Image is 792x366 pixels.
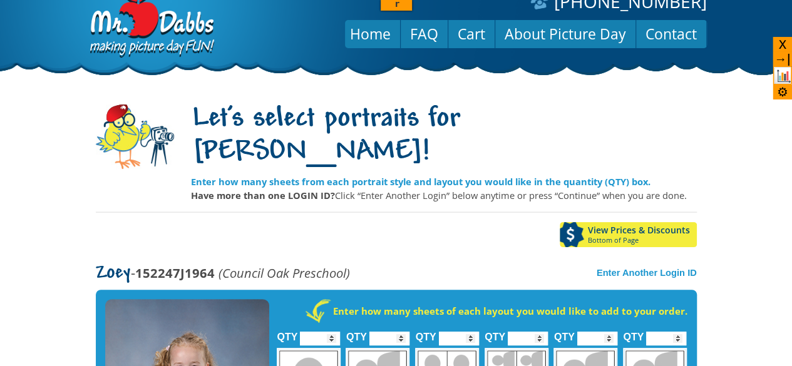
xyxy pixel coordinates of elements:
[485,318,505,348] label: QTY
[96,266,350,280] p: -
[346,318,367,348] label: QTY
[773,84,792,99] div: Customize your sidebar settings.
[234,13,255,22] a: Clear
[560,222,697,247] a: View Prices & DiscountsBottom of Page
[333,305,687,317] strong: Enter how many sheets of each layout you would like to add to your order.
[597,268,697,278] a: Enter Another Login ID
[191,188,697,202] p: Click “Enter Another Login” below anytime or press “Continue” when you are done.
[416,318,436,348] label: QTY
[341,19,400,49] a: Home
[448,19,495,49] a: Cart
[191,189,335,201] strong: Have more than one LOGIN ID?
[277,318,297,348] label: QTY
[135,264,215,282] strong: 152247J1964
[193,13,213,22] a: View
[31,4,46,20] img: sjand
[219,264,350,282] em: (Council Oak Preschool)
[554,318,575,348] label: QTY
[96,263,131,283] span: Zoey
[773,66,792,84] div: Open the Quick View
[636,19,706,49] a: Contact
[401,19,448,49] a: FAQ
[191,103,697,170] h1: Let's select portraits for [PERSON_NAME]!
[495,19,635,49] a: About Picture Day
[773,37,792,51] div: Close the sidebar
[623,318,644,348] label: QTY
[191,175,651,188] strong: Enter how many sheets from each portrait style and layout you would like in the quantity (QTY) box.
[96,104,174,169] img: camera-mascot
[773,51,792,66] div: Close all widgets
[213,13,234,22] a: Copy
[588,236,697,244] span: Bottom of Page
